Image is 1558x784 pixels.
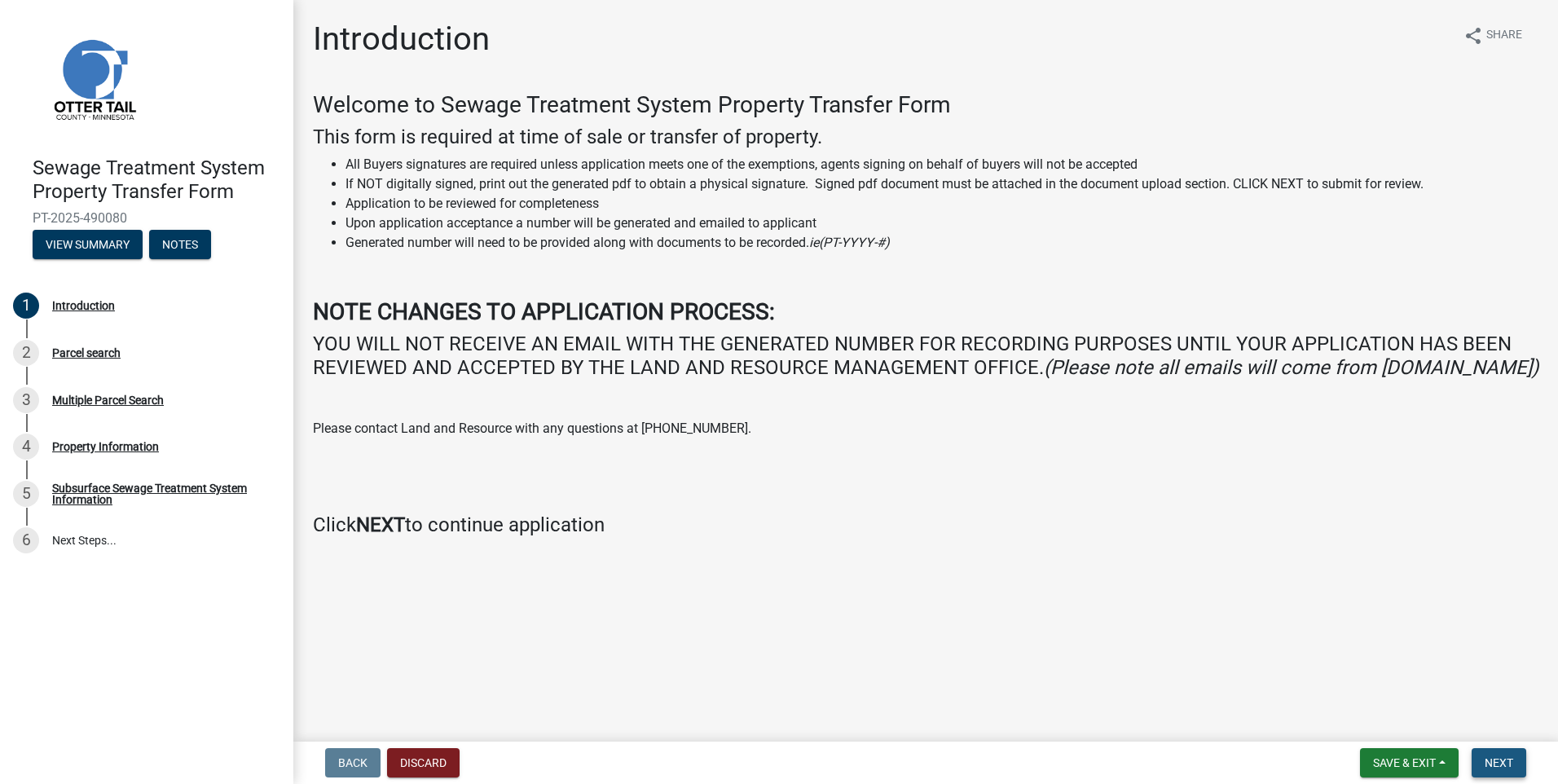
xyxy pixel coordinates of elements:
button: Discard [387,748,460,777]
i: share [1463,26,1483,46]
div: Multiple Parcel Search [52,394,164,406]
span: Save & Exit [1373,756,1436,769]
button: View Summary [33,230,143,259]
wm-modal-confirm: Summary [33,239,143,252]
div: 6 [13,527,39,553]
i: ie(PT-YYYY-#) [809,235,890,250]
div: Subsurface Sewage Treatment System Information [52,482,267,505]
h3: Welcome to Sewage Treatment System Property Transfer Form [313,91,1538,119]
div: Property Information [52,441,159,452]
p: Please contact Land and Resource with any questions at [PHONE_NUMBER]. [313,419,1538,438]
h1: Introduction [313,20,490,59]
button: Notes [149,230,211,259]
h4: This form is required at time of sale or transfer of property. [313,126,1538,149]
div: 3 [13,387,39,413]
div: 4 [13,434,39,460]
h4: Click to continue application [313,513,1538,537]
div: 2 [13,340,39,366]
i: (Please note all emails will come from [DOMAIN_NAME]) [1044,356,1538,379]
span: Share [1486,26,1522,46]
li: Application to be reviewed for completeness [345,194,1538,214]
h4: Sewage Treatment System Property Transfer Form [33,156,280,204]
span: Back [338,756,367,769]
button: Back [325,748,381,777]
strong: NEXT [356,513,405,536]
button: Next [1472,748,1526,777]
li: Generated number will need to be provided along with documents to be recorded. [345,233,1538,253]
h4: YOU WILL NOT RECEIVE AN EMAIL WITH THE GENERATED NUMBER FOR RECORDING PURPOSES UNTIL YOUR APPLICA... [313,333,1538,380]
button: shareShare [1450,20,1535,51]
wm-modal-confirm: Notes [149,239,211,252]
div: 1 [13,293,39,319]
div: 5 [13,481,39,507]
li: If NOT digitally signed, print out the generated pdf to obtain a physical signature. Signed pdf d... [345,174,1538,194]
div: Parcel search [52,347,121,359]
strong: NOTE CHANGES TO APPLICATION PROCESS: [313,298,775,325]
span: Next [1485,756,1513,769]
img: Otter Tail County, Minnesota [33,17,155,139]
button: Save & Exit [1360,748,1459,777]
div: Introduction [52,300,115,311]
li: All Buyers signatures are required unless application meets one of the exemptions, agents signing... [345,155,1538,174]
span: PT-2025-490080 [33,210,261,226]
li: Upon application acceptance a number will be generated and emailed to applicant [345,214,1538,233]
